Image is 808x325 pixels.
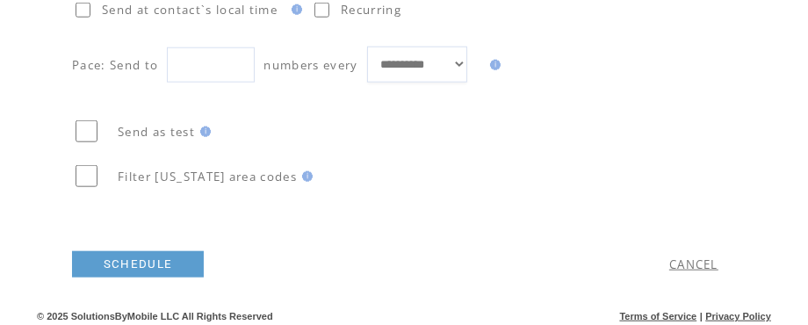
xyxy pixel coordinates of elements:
img: help.gif [485,60,501,70]
span: Filter [US_STATE] area codes [118,169,297,184]
img: help.gif [297,171,313,182]
span: Send as test [118,124,195,140]
a: Terms of Service [620,311,697,321]
span: © 2025 SolutionsByMobile LLC All Rights Reserved [37,311,273,321]
img: help.gif [286,4,302,15]
span: Pace: Send to [72,57,158,73]
span: | [700,311,703,321]
img: help.gif [195,126,211,137]
a: SCHEDULE [72,251,204,278]
a: CANCEL [669,256,718,272]
span: Recurring [341,2,401,18]
a: Privacy Policy [705,311,771,321]
span: numbers every [263,57,357,73]
span: Send at contact`s local time [102,2,278,18]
